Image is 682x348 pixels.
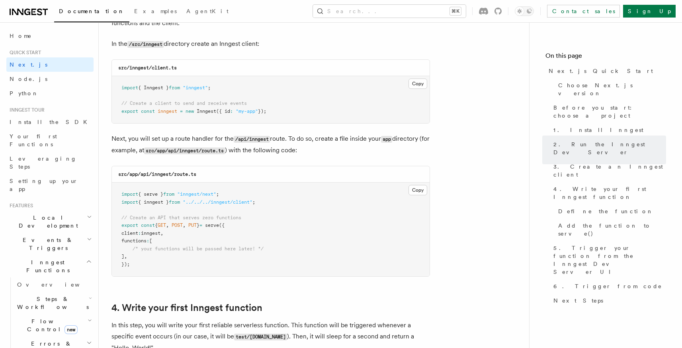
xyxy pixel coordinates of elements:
span: Node.js [10,76,47,82]
p: Next, you will set up a route handler for the route. To do so, create a file inside your director... [111,133,430,156]
a: Define the function [555,204,666,218]
kbd: ⌘K [450,7,461,15]
span: Next Steps [553,297,603,305]
span: 6. Trigger from code [553,282,662,290]
span: Define the function [558,207,653,215]
span: "../../../inngest/client" [183,199,252,205]
a: Next.js Quick Start [545,64,666,78]
span: POST [172,222,183,228]
a: 6. Trigger from code [550,279,666,293]
button: Flow Controlnew [14,314,94,336]
a: Next.js [6,57,94,72]
span: 5. Trigger your function from the Inngest Dev Server UI [553,244,666,276]
button: Local Development [6,210,94,233]
a: 5. Trigger your function from the Inngest Dev Server UI [550,241,666,279]
span: Inngest Functions [6,258,86,274]
a: Choose Next.js version [555,78,666,100]
span: import [121,85,138,90]
span: "inngest" [183,85,208,90]
span: 1. Install Inngest [553,126,643,134]
span: import [121,191,138,197]
a: Setting up your app [6,174,94,196]
span: 2. Run the Inngest Dev Server [553,140,666,156]
span: Leveraging Steps [10,155,77,170]
span: Your first Functions [10,133,57,147]
a: Your first Functions [6,129,94,151]
span: const [141,222,155,228]
span: Add the function to serve() [558,222,666,238]
a: Node.js [6,72,94,86]
span: Home [10,32,32,40]
span: 3. Create an Inngest client [553,163,666,179]
button: Toggle dark mode [515,6,534,16]
span: ; [252,199,255,205]
span: Before you start: choose a project [553,104,666,120]
a: Leveraging Steps [6,151,94,174]
a: Contact sales [547,5,620,18]
span: /* your functions will be passed here later! */ [133,246,264,252]
span: const [141,108,155,114]
span: export [121,108,138,114]
span: Documentation [59,8,125,14]
a: Install the SDK [6,115,94,129]
span: = [199,222,202,228]
span: Next.js Quick Start [549,67,653,75]
span: AgentKit [186,8,229,14]
span: , [166,222,169,228]
span: Inngest [197,108,216,114]
code: src/inngest/client.ts [118,65,177,71]
span: Choose Next.js version [558,81,666,97]
span: }); [121,261,130,267]
span: { Inngest } [138,85,169,90]
button: Copy [408,185,427,195]
span: ({ [219,222,225,228]
span: import [121,199,138,205]
button: Events & Triggers [6,233,94,255]
button: Steps & Workflows [14,292,94,314]
span: , [160,230,163,236]
span: Local Development [6,214,87,230]
code: test/[DOMAIN_NAME] [234,334,287,340]
span: inngest [141,230,160,236]
span: from [169,85,180,90]
span: ; [208,85,211,90]
a: Add the function to serve() [555,218,666,241]
span: serve [205,222,219,228]
button: Inngest Functions [6,255,94,277]
a: Examples [129,2,182,22]
span: functions [121,238,147,244]
span: // Create a client to send and receive events [121,100,247,106]
a: 2. Run the Inngest Dev Server [550,137,666,159]
span: Events & Triggers [6,236,87,252]
span: { [155,222,158,228]
code: app [381,136,392,143]
button: Copy [408,79,427,89]
span: Quick start [6,49,41,56]
span: 4. Write your first Inngest function [553,185,666,201]
span: ; [216,191,219,197]
a: 3. Create an Inngest client [550,159,666,182]
a: Documentation [54,2,129,22]
span: : [147,238,149,244]
p: In the directory create an Inngest client: [111,38,430,50]
span: { inngest } [138,199,169,205]
span: [ [149,238,152,244]
span: new [64,325,78,334]
span: // Create an API that serves zero functions [121,215,241,220]
span: "inngest/next" [177,191,216,197]
a: Home [6,29,94,43]
span: from [163,191,174,197]
span: : [230,108,233,114]
h4: On this page [545,51,666,64]
span: PUT [188,222,197,228]
span: Install the SDK [10,119,92,125]
code: /api/inngest [234,136,270,143]
span: Next.js [10,61,47,68]
span: "my-app" [236,108,258,114]
span: from [169,199,180,205]
a: AgentKit [182,2,233,22]
a: Python [6,86,94,100]
span: Examples [134,8,177,14]
span: Inngest tour [6,107,45,113]
span: Flow Control [14,317,88,333]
